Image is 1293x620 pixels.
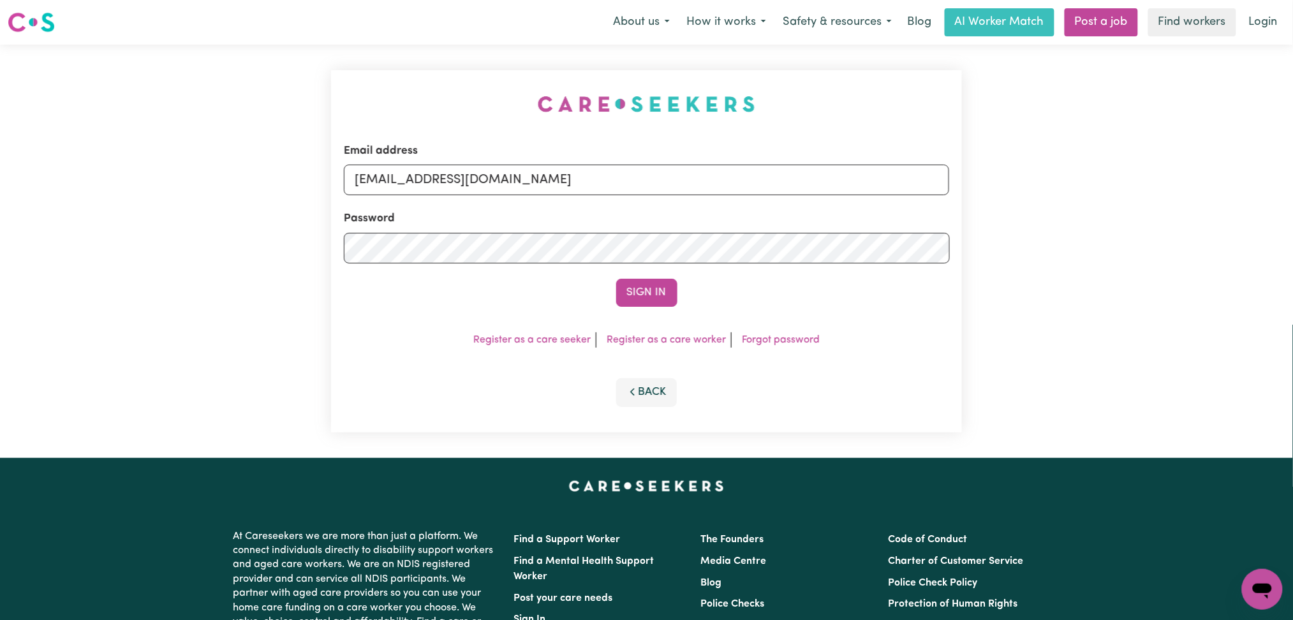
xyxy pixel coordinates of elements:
a: Forgot password [742,335,820,345]
a: The Founders [701,535,764,545]
a: Find a Mental Health Support Worker [514,556,654,582]
label: Password [344,210,395,227]
button: Back [616,378,677,406]
a: Blog [900,8,940,36]
a: Login [1241,8,1285,36]
a: Protection of Human Rights [888,599,1017,609]
a: Find a Support Worker [514,535,621,545]
a: Careseekers logo [8,8,55,37]
a: Careseekers home page [569,481,724,491]
a: Find workers [1148,8,1236,36]
a: Post a job [1065,8,1138,36]
a: Charter of Customer Service [888,556,1023,566]
input: Email address [344,165,950,195]
iframe: Button to launch messaging window [1242,569,1283,610]
button: How it works [678,9,774,36]
button: Sign In [616,279,677,307]
button: Safety & resources [774,9,900,36]
button: About us [605,9,678,36]
a: AI Worker Match [945,8,1054,36]
a: Police Check Policy [888,578,977,588]
label: Email address [344,143,418,159]
a: Blog [701,578,722,588]
a: Code of Conduct [888,535,967,545]
a: Register as a care seeker [473,335,591,345]
a: Media Centre [701,556,767,566]
img: Careseekers logo [8,11,55,34]
a: Police Checks [701,599,765,609]
a: Post your care needs [514,593,613,603]
a: Register as a care worker [607,335,726,345]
